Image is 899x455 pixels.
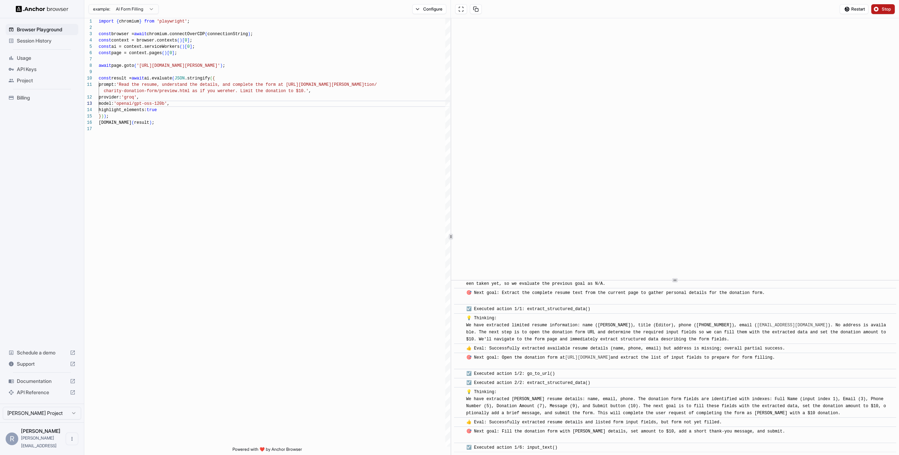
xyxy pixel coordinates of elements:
span: page.goto [111,63,134,68]
span: true [147,108,157,113]
img: Anchor Logo [16,6,68,12]
div: 8 [84,63,92,69]
span: ; [223,63,225,68]
span: ; [175,51,177,56]
span: 👍 Eval: Successfully extracted available resume details (name, phone, email) but address is missi... [466,346,785,351]
button: Configure [412,4,446,14]
span: { [116,19,119,24]
span: roy@getlira.ai [21,435,57,448]
div: 10 [84,75,92,82]
span: Project [17,77,76,84]
span: 💡 Thinking: We have extracted [PERSON_NAME] resume details: name, email, phone. The donation form... [466,390,886,416]
span: tion/ [364,82,377,87]
div: 12 [84,94,92,101]
span: Documentation [17,378,67,385]
span: Billing [17,94,76,101]
div: 1 [84,18,92,25]
span: API Reference [17,389,67,396]
span: ; [106,114,109,119]
span: ) [149,120,152,125]
span: browser = [111,32,134,37]
span: ; [152,120,154,125]
span: const [99,38,111,43]
span: ​ [458,379,461,386]
span: 'openai/gpt-oss-120b' [114,101,167,106]
span: ​ [458,444,461,451]
div: Usage [6,52,78,64]
span: .stringify [185,76,210,81]
span: ) [182,44,185,49]
span: her. Limit the donation to $10.' [228,89,308,94]
span: ☑️ Executed action 1/2: go_to_url() [466,371,555,376]
div: 6 [84,50,92,56]
span: from [144,19,155,24]
span: } [139,19,142,24]
div: 11 [84,82,92,88]
span: ​ [458,306,461,313]
div: 14 [84,107,92,113]
span: model: [99,101,114,106]
span: Stop [882,6,892,12]
div: 13 [84,101,92,107]
span: 'Read the resume, understand the details, and comp [116,82,243,87]
span: ​ [458,345,461,352]
span: ] [187,38,190,43]
span: chromium.connectOverCDP [147,32,205,37]
span: Browser Playground [17,26,76,33]
div: Schedule a demo [6,347,78,358]
div: Billing [6,92,78,103]
button: Stop [871,4,895,14]
span: ) [101,114,104,119]
span: ​ [458,289,461,296]
span: charity-donation-form/preview.html as if you were [104,89,228,94]
span: await [134,32,147,37]
span: 'playwright' [157,19,187,24]
span: Roy Shachar [21,428,60,434]
span: connectionString [208,32,248,37]
span: 🎯 Next goal: Fill the donation form with [PERSON_NAME] details, set amount to $10, add a short th... [466,429,785,441]
span: [ [185,44,187,49]
div: 16 [84,120,92,126]
div: Support [6,358,78,370]
div: R [6,432,18,445]
button: Restart [840,4,868,14]
div: Project [6,75,78,86]
span: [DOMAIN_NAME] [99,120,132,125]
span: const [99,76,111,81]
span: [ [182,38,185,43]
span: import [99,19,114,24]
span: ] [172,51,175,56]
span: ​ [458,354,461,361]
span: ​ [458,370,461,377]
div: Browser Playground [6,24,78,35]
span: ) [104,114,106,119]
button: Copy session ID [470,4,482,14]
span: ( [205,32,207,37]
span: const [99,44,111,49]
span: page = context.pages [111,51,162,56]
span: context = browser.contexts [111,38,177,43]
span: ( [132,120,134,125]
span: 0 [187,44,190,49]
span: , [309,89,311,94]
a: [URL][DOMAIN_NAME] [565,355,611,360]
div: API Reference [6,387,78,398]
span: 💡 Thinking: We have extracted limited resume information: name ([PERSON_NAME]), title (Editor), p... [466,316,889,342]
span: Usage [17,55,76,62]
span: ; [192,44,195,49]
button: Open in full screen [455,4,467,14]
span: example: [93,6,110,12]
span: 🎯 Next goal: Extract the complete resume text from the current page to gather personal details fo... [466,290,765,302]
span: Session History [17,37,76,44]
span: ( [162,51,164,56]
span: 👍 Eval: Successfully extracted resume details and listed form input fields, but form not yet filled. [466,420,722,425]
span: 0 [170,51,172,56]
span: ( [179,44,182,49]
span: ) [248,32,250,37]
span: ) [220,63,223,68]
span: ( [177,38,179,43]
div: Documentation [6,376,78,387]
span: ​ [458,419,461,426]
span: 💡 Thinking: We need to obtain the resume content from the current Wix page before filling the don... [466,253,886,286]
span: chromium [119,19,139,24]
